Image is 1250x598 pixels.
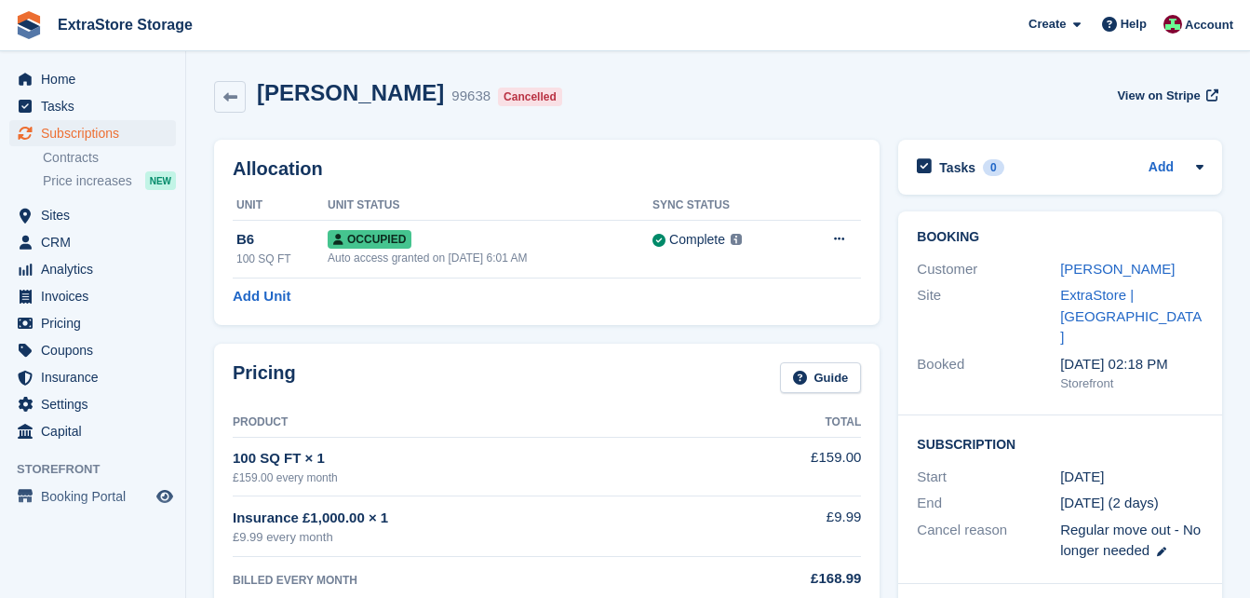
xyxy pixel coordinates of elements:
div: Cancelled [498,88,562,106]
span: Home [41,66,153,92]
img: stora-icon-8386f47178a22dfd0bd8f6a31ec36ba5ce8667c1dd55bd0f319d3a0aa187defe.svg [15,11,43,39]
div: £159.00 every month [233,469,707,486]
div: End [917,493,1060,514]
span: Tasks [41,93,153,119]
div: £9.99 every month [233,528,707,547]
a: menu [9,483,176,510]
a: menu [9,418,176,444]
span: Sites [41,202,153,228]
div: £168.99 [707,568,861,590]
a: Guide [780,362,862,393]
a: ExtraStore | [GEOGRAPHIC_DATA] [1060,287,1202,345]
span: Invoices [41,283,153,309]
div: NEW [145,171,176,190]
div: Storefront [1060,374,1203,393]
div: Cancel reason [917,520,1060,562]
th: Product [233,408,707,438]
span: View on Stripe [1117,87,1200,105]
span: Account [1185,16,1233,34]
a: Price increases NEW [43,170,176,191]
span: Booking Portal [41,483,153,510]
span: CRM [41,229,153,255]
div: 0 [983,159,1004,176]
a: menu [9,229,176,255]
span: Regular move out - No longer needed [1060,522,1201,559]
time: 2025-08-04 23:00:00 UTC [1060,467,1104,488]
h2: Tasks [939,159,975,176]
div: Insurance £1,000.00 × 1 [233,508,707,529]
th: Total [707,408,861,438]
h2: [PERSON_NAME] [257,80,444,105]
a: Contracts [43,149,176,167]
h2: Allocation [233,158,861,180]
a: menu [9,283,176,309]
a: ExtraStore Storage [50,9,200,40]
div: Start [917,467,1060,488]
div: Site [917,285,1060,348]
a: Add Unit [233,286,290,307]
a: [PERSON_NAME] [1060,261,1175,277]
span: Price increases [43,172,132,190]
a: menu [9,120,176,146]
div: 99638 [451,86,491,107]
span: Analytics [41,256,153,282]
td: £159.00 [707,437,861,496]
span: Settings [41,391,153,417]
span: Storefront [17,460,185,479]
div: Complete [669,230,725,250]
span: Coupons [41,337,153,363]
div: 100 SQ FT [236,251,328,267]
span: Capital [41,418,153,444]
a: menu [9,391,176,417]
div: Booked [917,354,1060,393]
span: Create [1028,15,1066,34]
span: [DATE] (2 days) [1060,495,1159,510]
img: Chelsea Parker [1163,15,1182,34]
div: Auto access granted on [DATE] 6:01 AM [328,250,652,266]
a: menu [9,256,176,282]
a: menu [9,364,176,390]
span: Subscriptions [41,120,153,146]
div: [DATE] 02:18 PM [1060,354,1203,375]
div: 100 SQ FT × 1 [233,448,707,469]
a: menu [9,202,176,228]
a: menu [9,93,176,119]
a: menu [9,310,176,336]
div: BILLED EVERY MONTH [233,572,707,589]
div: Customer [917,259,1060,280]
a: Add [1149,157,1174,179]
td: £9.99 [707,496,861,557]
a: Preview store [154,485,176,508]
span: Help [1121,15,1147,34]
span: Occupied [328,230,411,249]
th: Sync Status [652,191,798,221]
h2: Pricing [233,362,296,393]
span: Insurance [41,364,153,390]
h2: Subscription [917,434,1203,453]
img: icon-info-grey-7440780725fd019a000dd9b08b2336e03edf1995a4989e88bcd33f0948082b44.svg [731,234,742,245]
th: Unit Status [328,191,652,221]
div: B6 [236,229,328,251]
th: Unit [233,191,328,221]
a: menu [9,66,176,92]
h2: Booking [917,230,1203,245]
span: Pricing [41,310,153,336]
a: menu [9,337,176,363]
a: View on Stripe [1109,80,1222,111]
